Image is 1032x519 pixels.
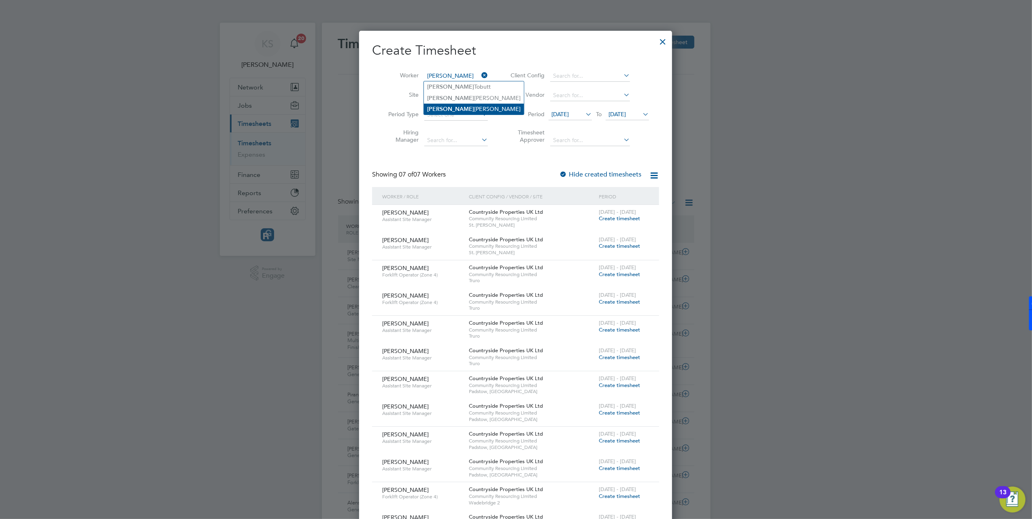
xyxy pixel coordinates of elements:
[1000,487,1026,513] button: Open Resource Center, 13 new notifications
[508,129,545,143] label: Timesheet Approver
[550,90,630,101] input: Search for...
[551,111,569,118] span: [DATE]
[599,264,636,271] span: [DATE] - [DATE]
[372,170,447,179] div: Showing
[382,264,429,272] span: [PERSON_NAME]
[550,135,630,146] input: Search for...
[382,355,463,361] span: Assistant Site Manager
[382,292,429,299] span: [PERSON_NAME]
[382,403,429,410] span: [PERSON_NAME]
[599,354,640,361] span: Create timesheet
[424,93,524,104] li: [PERSON_NAME]
[597,187,651,206] div: Period
[469,360,595,367] span: Truro
[469,465,595,472] span: Community Resourcing Limited
[382,466,463,472] span: Assistant Site Manager
[469,264,543,271] span: Countryside Properties UK Ltd
[382,320,429,327] span: [PERSON_NAME]
[399,170,413,179] span: 07 of
[599,465,640,472] span: Create timesheet
[382,438,463,445] span: Assistant Site Manager
[382,347,429,355] span: [PERSON_NAME]
[599,409,640,416] span: Create timesheet
[599,208,636,215] span: [DATE] - [DATE]
[599,215,640,222] span: Create timesheet
[599,437,640,444] span: Create timesheet
[372,42,659,59] h2: Create Timesheet
[382,327,463,334] span: Assistant Site Manager
[382,244,463,250] span: Assistant Site Manager
[550,70,630,82] input: Search for...
[599,271,640,278] span: Create timesheet
[599,493,640,500] span: Create timesheet
[469,305,595,311] span: Truro
[469,472,595,478] span: Padstow, [GEOGRAPHIC_DATA]
[382,111,419,118] label: Period Type
[469,486,543,493] span: Countryside Properties UK Ltd
[469,444,595,451] span: Padstow, [GEOGRAPHIC_DATA]
[508,72,545,79] label: Client Config
[469,222,595,228] span: St. [PERSON_NAME]
[469,271,595,278] span: Community Resourcing Limited
[599,298,640,305] span: Create timesheet
[469,243,595,249] span: Community Resourcing Limited
[469,291,543,298] span: Countryside Properties UK Ltd
[594,109,604,119] span: To
[469,319,543,326] span: Countryside Properties UK Ltd
[427,106,474,113] b: [PERSON_NAME]
[469,277,595,284] span: Truro
[599,486,636,493] span: [DATE] - [DATE]
[508,111,545,118] label: Period
[424,70,488,82] input: Search for...
[382,209,429,216] span: [PERSON_NAME]
[599,458,636,465] span: [DATE] - [DATE]
[382,72,419,79] label: Worker
[382,410,463,417] span: Assistant Site Manager
[599,430,636,437] span: [DATE] - [DATE]
[469,327,595,333] span: Community Resourcing Limited
[424,135,488,146] input: Search for...
[469,438,595,444] span: Community Resourcing Limited
[382,272,463,278] span: Forklift Operator (Zone 4)
[382,383,463,389] span: Assistant Site Manager
[599,319,636,326] span: [DATE] - [DATE]
[469,416,595,423] span: Padstow, [GEOGRAPHIC_DATA]
[599,347,636,354] span: [DATE] - [DATE]
[382,299,463,306] span: Forklift Operator (Zone 4)
[609,111,626,118] span: [DATE]
[469,382,595,389] span: Community Resourcing Limited
[469,458,543,465] span: Countryside Properties UK Ltd
[469,410,595,416] span: Community Resourcing Limited
[469,500,595,506] span: Wadebridge 2
[469,236,543,243] span: Countryside Properties UK Ltd
[599,402,636,409] span: [DATE] - [DATE]
[999,492,1006,503] div: 13
[382,216,463,223] span: Assistant Site Manager
[382,458,429,466] span: [PERSON_NAME]
[382,493,463,500] span: Forklift Operator (Zone 4)
[399,170,446,179] span: 07 Workers
[559,170,641,179] label: Hide created timesheets
[469,347,543,354] span: Countryside Properties UK Ltd
[599,326,640,333] span: Create timesheet
[469,208,543,215] span: Countryside Properties UK Ltd
[469,493,595,500] span: Community Resourcing Limited
[469,299,595,305] span: Community Resourcing Limited
[599,242,640,249] span: Create timesheet
[469,430,543,437] span: Countryside Properties UK Ltd
[427,95,474,102] b: [PERSON_NAME]
[427,83,474,90] b: [PERSON_NAME]
[382,431,429,438] span: [PERSON_NAME]
[599,382,640,389] span: Create timesheet
[382,91,419,98] label: Site
[380,187,467,206] div: Worker / Role
[424,104,524,115] li: [PERSON_NAME]
[508,91,545,98] label: Vendor
[469,402,543,409] span: Countryside Properties UK Ltd
[469,215,595,222] span: Community Resourcing Limited
[382,236,429,244] span: [PERSON_NAME]
[599,291,636,298] span: [DATE] - [DATE]
[599,236,636,243] span: [DATE] - [DATE]
[469,375,543,382] span: Countryside Properties UK Ltd
[469,388,595,395] span: Padstow, [GEOGRAPHIC_DATA]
